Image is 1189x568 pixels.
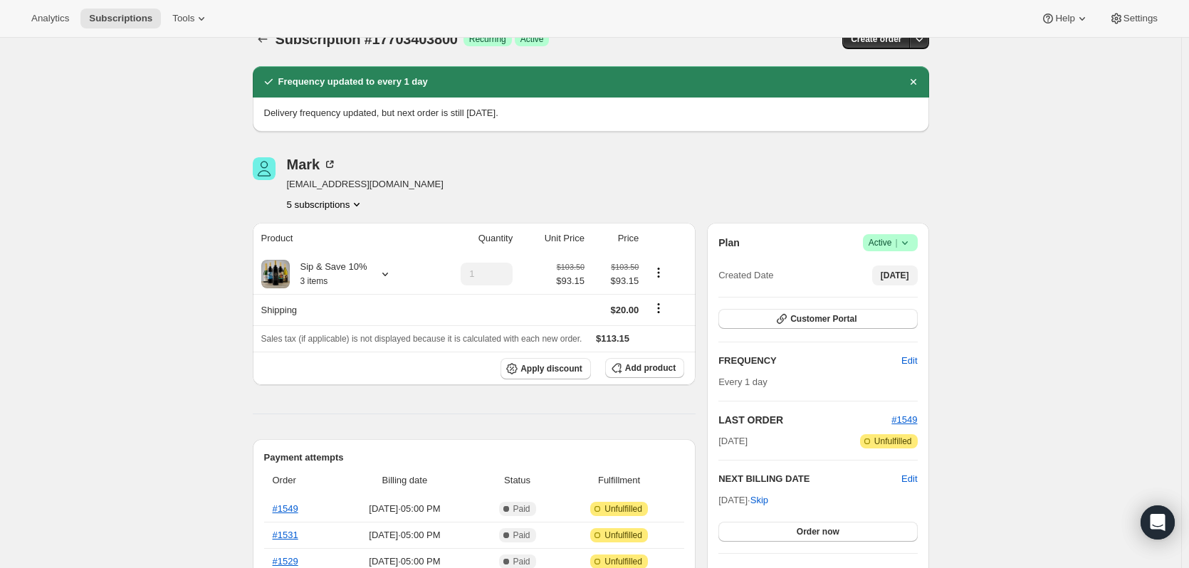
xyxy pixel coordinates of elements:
h2: Payment attempts [264,451,685,465]
div: Open Intercom Messenger [1141,505,1175,540]
h2: FREQUENCY [718,354,901,368]
span: $93.15 [593,274,639,288]
span: Billing date [337,473,472,488]
small: 3 items [300,276,328,286]
span: Mark [253,157,276,180]
button: Subscriptions [80,9,161,28]
span: Edit [901,354,917,368]
span: Apply discount [520,363,582,374]
button: Customer Portal [718,309,917,329]
span: [DATE] · 05:00 PM [337,502,472,516]
span: Unfulfilled [604,503,642,515]
small: $103.50 [557,263,585,271]
th: Shipping [253,294,428,325]
button: Apply discount [501,358,591,379]
span: Sales tax (if applicable) is not displayed because it is calculated with each new order. [261,334,582,344]
span: Tools [172,13,194,24]
span: $93.15 [556,274,585,288]
span: Subscription #17703403800 [276,31,458,47]
span: [DATE] [718,434,748,448]
button: Add product [605,358,684,378]
span: | [895,237,897,248]
button: Edit [901,472,917,486]
span: Every 1 day [718,377,768,387]
small: $103.50 [611,263,639,271]
p: Delivery frequency updated, but next order is still [DATE]. [264,106,918,120]
span: Fulfillment [562,473,676,488]
button: Dismiss notification [903,72,923,92]
button: Settings [1101,9,1166,28]
button: Product actions [287,197,365,211]
button: Tools [164,9,217,28]
span: Active [869,236,912,250]
a: #1531 [273,530,298,540]
a: #1529 [273,556,298,567]
span: Help [1055,13,1074,24]
h2: Frequency updated to every 1 day [278,75,428,89]
a: #1549 [273,503,298,514]
div: Mark [287,157,337,172]
a: #1549 [891,414,917,425]
span: Paid [513,503,530,515]
button: Subscriptions [253,29,273,49]
button: [DATE] [872,265,918,285]
span: Add product [625,362,676,374]
th: Quantity [428,223,517,254]
h2: LAST ORDER [718,413,891,427]
button: Edit [893,349,926,372]
span: [EMAIL_ADDRESS][DOMAIN_NAME] [287,177,444,191]
h2: Plan [718,236,740,250]
th: Product [253,223,428,254]
span: Unfulfilled [604,530,642,541]
span: Create order [851,33,901,45]
span: $20.00 [611,305,639,315]
button: Analytics [23,9,78,28]
span: Recurring [469,33,506,45]
span: Created Date [718,268,773,283]
span: Settings [1123,13,1158,24]
img: product img [261,260,290,288]
th: Order [264,465,333,496]
button: Product actions [647,265,670,280]
span: Status [481,473,554,488]
span: Subscriptions [89,13,152,24]
th: Price [589,223,643,254]
span: Customer Portal [790,313,857,325]
span: [DATE] [881,270,909,281]
h2: NEXT BILLING DATE [718,472,901,486]
span: Paid [513,530,530,541]
button: Help [1032,9,1097,28]
span: [DATE] · 05:00 PM [337,528,472,542]
span: [DATE] · [718,495,768,505]
button: #1549 [891,413,917,427]
button: Order now [718,522,917,542]
span: Paid [513,556,530,567]
button: Create order [842,29,910,49]
button: Shipping actions [647,300,670,316]
span: Active [520,33,544,45]
button: Skip [742,489,777,512]
th: Unit Price [517,223,589,254]
span: Unfulfilled [874,436,912,447]
span: Unfulfilled [604,556,642,567]
div: Sip & Save 10% [290,260,367,288]
span: $113.15 [596,333,629,344]
span: Skip [750,493,768,507]
span: Order now [797,526,839,537]
span: Analytics [31,13,69,24]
